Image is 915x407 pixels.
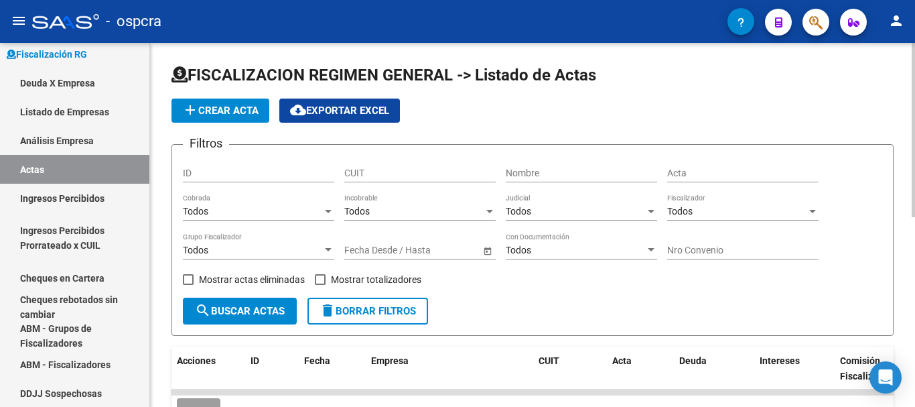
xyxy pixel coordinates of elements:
[835,347,915,391] datatable-header-cell: Comisión Fiscalizador
[304,355,330,366] span: Fecha
[183,245,208,255] span: Todos
[195,305,285,317] span: Buscar Actas
[674,347,754,391] datatable-header-cell: Deuda
[344,245,393,256] input: Fecha inicio
[182,102,198,118] mat-icon: add
[290,105,389,117] span: Exportar EXCEL
[840,355,892,382] span: Comisión Fiscalizador
[177,355,216,366] span: Acciones
[106,7,161,36] span: - ospcra
[331,272,421,288] span: Mostrar totalizadores
[183,298,297,325] button: Buscar Actas
[506,206,531,217] span: Todos
[320,305,416,317] span: Borrar Filtros
[245,347,299,391] datatable-header-cell: ID
[607,347,674,391] datatable-header-cell: Acta
[11,13,27,29] mat-icon: menu
[754,347,835,391] datatable-header-cell: Intereses
[279,99,400,123] button: Exportar EXCEL
[182,105,259,117] span: Crear Acta
[366,347,533,391] datatable-header-cell: Empresa
[533,347,607,391] datatable-header-cell: CUIT
[195,302,211,318] mat-icon: search
[888,13,904,29] mat-icon: person
[371,355,409,366] span: Empresa
[869,361,902,394] div: Open Intercom Messenger
[171,347,245,391] datatable-header-cell: Acciones
[307,298,428,325] button: Borrar Filtros
[344,206,370,217] span: Todos
[299,347,366,391] datatable-header-cell: Fecha
[539,355,559,366] span: CUIT
[171,66,596,84] span: FISCALIZACION REGIMEN GENERAL -> Listado de Actas
[7,47,87,62] span: Fiscalización RG
[405,245,470,256] input: Fecha fin
[612,355,632,366] span: Acta
[290,102,306,118] mat-icon: cloud_download
[480,243,494,257] button: Open calendar
[251,355,259,366] span: ID
[183,134,229,153] h3: Filtros
[760,355,800,366] span: Intereses
[320,302,336,318] mat-icon: delete
[171,99,269,123] button: Crear Acta
[199,272,305,288] span: Mostrar actas eliminadas
[506,245,531,255] span: Todos
[667,206,693,217] span: Todos
[679,355,707,366] span: Deuda
[183,206,208,217] span: Todos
